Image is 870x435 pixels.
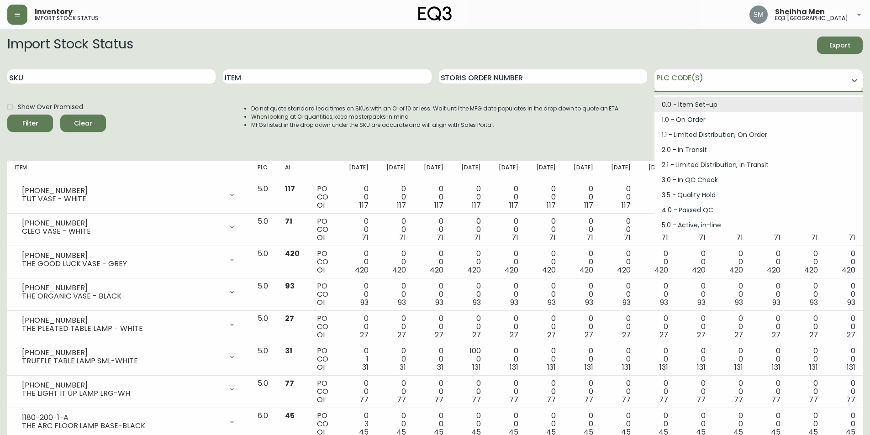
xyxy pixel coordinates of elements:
span: 93 [847,297,855,308]
div: [PHONE_NUMBER]THE LIGHT IT UP LAMP LRG-WH [15,379,243,399]
div: 0 0 [570,217,593,242]
div: 0 0 [608,347,631,372]
span: 93 [398,297,406,308]
div: PO CO [317,250,331,274]
span: 71 [549,232,556,243]
span: 71 [774,232,780,243]
span: 420 [580,265,593,275]
span: OI [317,330,325,340]
span: 420 [767,265,780,275]
span: 71 [474,232,481,243]
div: 0 0 [720,379,743,404]
div: THE GOOD LUCK VASE - GREY [22,260,223,268]
div: 0 0 [608,282,631,307]
span: 117 [622,200,631,210]
span: 71 [511,232,518,243]
span: 27 [285,313,294,324]
div: 0 0 [645,217,668,242]
div: 0 0 [570,379,593,404]
span: 71 [661,232,668,243]
div: 0 0 [645,347,668,372]
span: 77 [771,394,780,405]
span: 420 [505,265,518,275]
span: 71 [699,232,706,243]
span: 420 [392,265,406,275]
td: 5.0 [250,278,278,311]
div: [PHONE_NUMBER] [22,187,223,195]
li: Do not quote standard lead times on SKUs with an OI of 10 or less. Wait until the MFG date popula... [251,105,620,113]
div: 1.0 - On Order [654,112,863,127]
span: 71 [437,232,443,243]
div: 0 0 [833,250,855,274]
th: Item [7,161,250,181]
span: OI [317,362,325,372]
span: 420 [617,265,631,275]
div: 0 0 [496,379,518,404]
div: [PHONE_NUMBER]TRUFFLE TABLE LAMP SML-WHITE [15,347,243,367]
span: 131 [510,362,518,372]
div: 0 0 [570,185,593,210]
div: 0 0 [795,250,818,274]
div: 4.0 - Passed QC [654,203,863,218]
span: 77 [359,394,369,405]
img: cfa6f7b0e1fd34ea0d7b164297c1067f [749,5,768,24]
div: 0 0 [383,314,406,339]
span: 117 [584,200,593,210]
div: PO CO [317,217,331,242]
div: 0 0 [683,250,706,274]
h5: eq3 [GEOGRAPHIC_DATA] [775,16,848,21]
span: 77 [622,394,631,405]
div: 0 0 [758,347,780,372]
div: 0 0 [720,282,743,307]
div: 100 0 [458,347,481,372]
div: 0 0 [645,250,668,274]
div: 0 0 [720,314,743,339]
span: 93 [772,297,780,308]
span: 31 [437,362,443,372]
div: 0 0 [758,314,780,339]
div: 3.0 - In QC Check [654,173,863,188]
span: 93 [473,297,481,308]
span: 27 [397,330,406,340]
th: [DATE] [338,161,376,181]
div: TUT VASE - WHITE [22,195,223,203]
div: 0 0 [608,379,631,404]
div: 0 0 [421,185,443,210]
span: 77 [846,394,855,405]
div: 0 0 [496,217,518,242]
div: 0 0 [496,314,518,339]
div: 0 0 [346,282,369,307]
div: PO CO [317,347,331,372]
h5: import stock status [35,16,98,21]
h2: Import Stock Status [7,37,133,54]
div: 0 0 [833,347,855,372]
span: 93 [622,297,631,308]
div: 0 0 [645,379,668,404]
div: 0 0 [570,282,593,307]
td: 5.0 [250,343,278,376]
div: [PHONE_NUMBER]CLEO VASE - WHITE [15,217,243,237]
td: 5.0 [250,311,278,343]
div: 0 0 [383,250,406,274]
span: 31 [400,362,406,372]
span: 117 [434,200,443,210]
span: 420 [654,265,668,275]
div: 5.0 - Active, in-line [654,218,863,233]
div: 0 0 [683,314,706,339]
span: 27 [809,330,818,340]
div: 0 0 [383,347,406,372]
span: 71 [736,232,743,243]
span: 71 [285,216,292,226]
span: 131 [472,362,481,372]
th: [DATE] [413,161,451,181]
div: 0 0 [383,282,406,307]
span: 420 [355,265,369,275]
span: 131 [622,362,631,372]
div: 0 0 [683,347,706,372]
span: 131 [847,362,855,372]
span: Show Over Promised [18,102,83,112]
div: 2.0 - In Transit [654,142,863,157]
button: Filter [7,115,53,132]
div: 0 0 [795,347,818,372]
div: 0 0 [421,250,443,274]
